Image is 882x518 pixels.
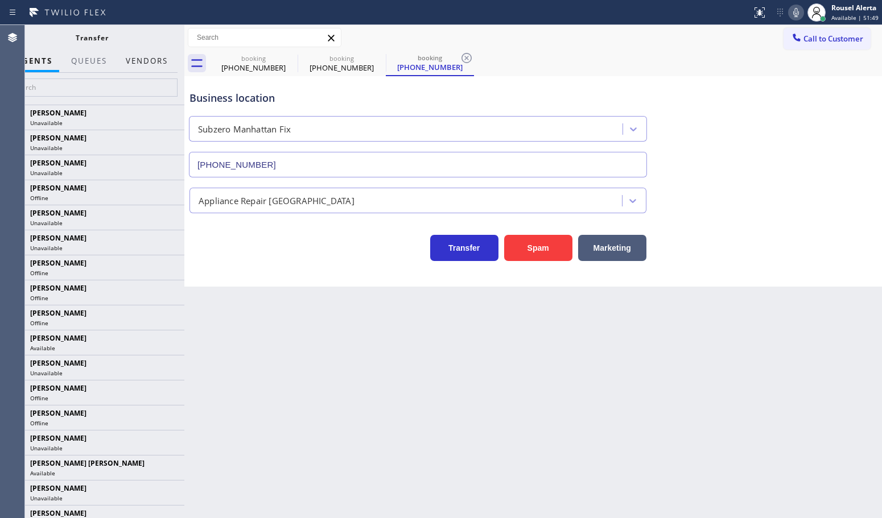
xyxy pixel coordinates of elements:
[30,294,48,302] span: Offline
[30,269,48,277] span: Offline
[211,54,296,63] div: booking
[30,369,63,377] span: Unavailable
[30,308,86,318] span: [PERSON_NAME]
[803,34,863,44] span: Call to Customer
[30,283,86,293] span: [PERSON_NAME]
[30,319,48,327] span: Offline
[784,28,871,49] button: Call to Customer
[16,56,52,66] span: AGENTS
[64,50,114,72] button: QUEUES
[299,63,385,73] div: [PHONE_NUMBER]
[30,333,86,343] span: [PERSON_NAME]
[9,50,59,72] button: AGENTS
[30,158,86,168] span: [PERSON_NAME]
[30,194,48,202] span: Offline
[76,33,109,43] span: Transfer
[30,233,86,243] span: [PERSON_NAME]
[387,53,473,62] div: booking
[198,123,291,136] div: Subzero Manhattan Fix
[30,258,86,268] span: [PERSON_NAME]
[30,419,48,427] span: Offline
[211,51,296,76] div: (213) 881-4271
[30,494,63,502] span: Unavailable
[30,219,63,227] span: Unavailable
[30,483,86,493] span: [PERSON_NAME]
[71,56,107,66] span: QUEUES
[199,194,355,207] div: Appliance Repair [GEOGRAPHIC_DATA]
[30,408,86,418] span: [PERSON_NAME]
[30,344,55,352] span: Available
[119,50,175,72] button: Vendors
[30,244,63,252] span: Unavailable
[578,235,646,261] button: Marketing
[30,383,86,393] span: [PERSON_NAME]
[189,90,646,106] div: Business location
[299,51,385,76] div: (213) 881-4271
[6,78,178,97] input: Search
[211,63,296,73] div: [PHONE_NUMBER]
[30,208,86,218] span: [PERSON_NAME]
[387,62,473,72] div: [PHONE_NUMBER]
[831,3,879,13] div: Rousel Alerta
[430,235,498,261] button: Transfer
[387,51,473,75] div: (213) 881-4271
[30,119,63,127] span: Unavailable
[189,152,647,177] input: Phone Number
[788,5,804,20] button: Mute
[30,394,48,402] span: Offline
[30,444,63,452] span: Unavailable
[504,235,572,261] button: Spam
[30,183,86,193] span: [PERSON_NAME]
[30,144,63,152] span: Unavailable
[30,433,86,443] span: [PERSON_NAME]
[299,54,385,63] div: booking
[30,133,86,143] span: [PERSON_NAME]
[30,108,86,118] span: [PERSON_NAME]
[30,458,145,468] span: [PERSON_NAME] [PERSON_NAME]
[188,28,341,47] input: Search
[30,358,86,368] span: [PERSON_NAME]
[30,469,55,477] span: Available
[30,508,86,518] span: [PERSON_NAME]
[30,169,63,177] span: Unavailable
[831,14,879,22] span: Available | 51:49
